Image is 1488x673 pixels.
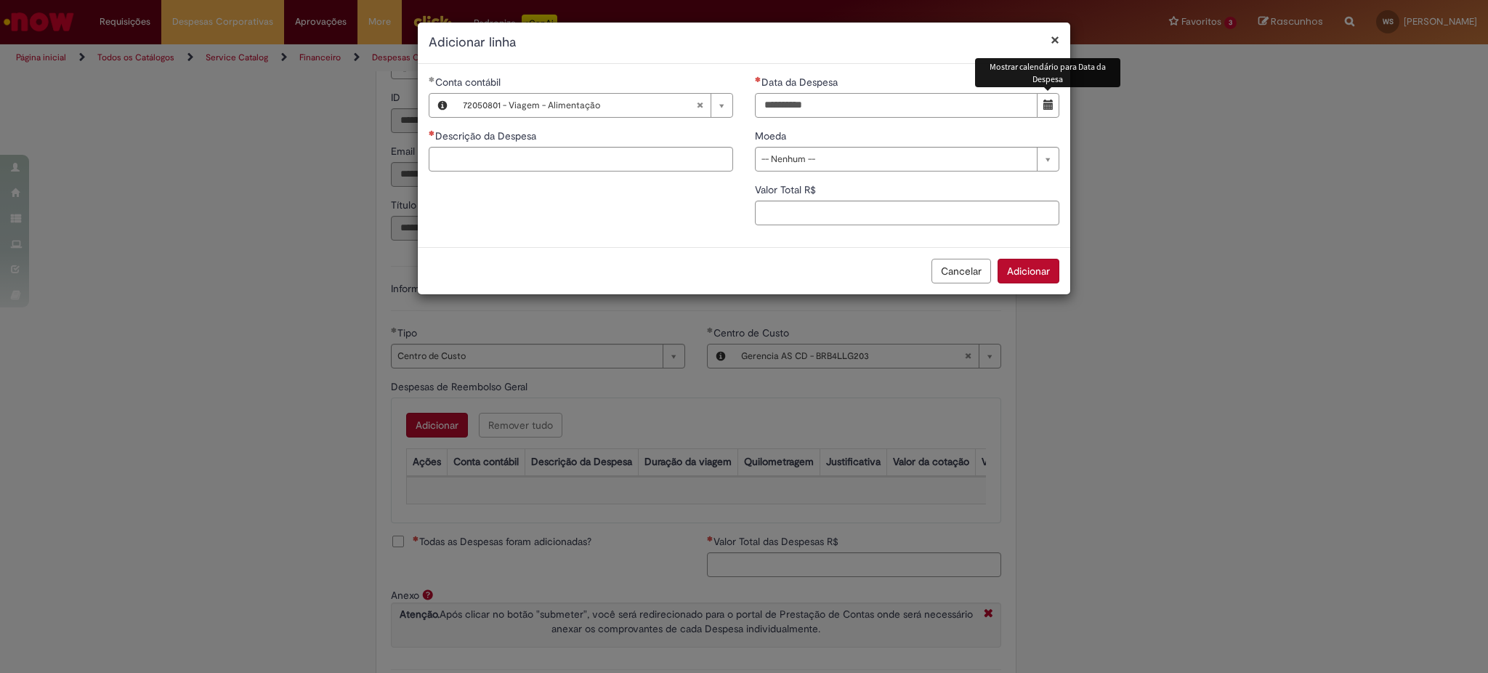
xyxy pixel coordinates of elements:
[1051,32,1059,47] button: Fechar modal
[429,94,456,117] button: Conta contábil, Visualizar este registro 72050801 - Viagem - Alimentação
[435,76,504,89] span: Necessários - Conta contábil
[975,58,1120,87] div: Mostrar calendário para Data da Despesa
[429,147,733,172] input: Descrição da Despesa
[689,94,711,117] abbr: Limpar campo Conta contábil
[755,129,789,142] span: Moeda
[761,148,1030,171] span: -- Nenhum --
[429,76,435,82] span: Obrigatório Preenchido
[456,94,732,117] a: 72050801 - Viagem - AlimentaçãoLimpar campo Conta contábil
[463,94,696,117] span: 72050801 - Viagem - Alimentação
[1037,93,1059,118] button: Mostrar calendário para Data da Despesa
[429,130,435,136] span: Necessários
[755,93,1038,118] input: Data da Despesa
[755,76,761,82] span: Necessários
[761,76,841,89] span: Data da Despesa
[435,129,539,142] span: Descrição da Despesa
[755,183,819,196] span: Valor Total R$
[998,259,1059,283] button: Adicionar
[429,33,1059,52] h2: Adicionar linha
[931,259,991,283] button: Cancelar
[755,201,1059,225] input: Valor Total R$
